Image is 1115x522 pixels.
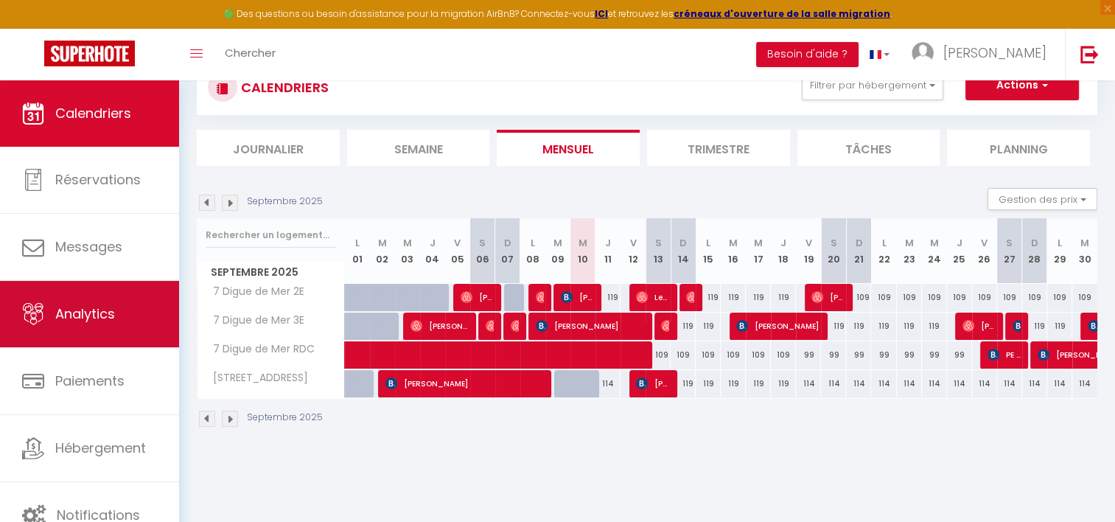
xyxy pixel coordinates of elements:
div: 109 [771,341,796,369]
th: 26 [972,218,997,284]
div: 114 [897,370,922,397]
button: Ouvrir le widget de chat LiveChat [12,6,56,50]
li: Journalier [197,130,340,166]
th: 02 [370,218,395,284]
p: Septembre 2025 [247,411,323,425]
abbr: D [1031,236,1038,250]
div: 119 [696,370,721,397]
div: 99 [821,341,846,369]
abbr: L [1058,236,1062,250]
th: 11 [595,218,621,284]
span: [PERSON_NAME] [736,312,819,340]
button: Filtrer par hébergement [802,71,943,100]
span: [PERSON_NAME] [536,312,644,340]
abbr: J [780,236,786,250]
div: 114 [972,370,997,397]
span: [PERSON_NAME] [536,283,544,311]
li: Mensuel [497,130,640,166]
span: 7 Digue de Mer RDC [200,341,318,358]
abbr: M [930,236,939,250]
span: [PERSON_NAME] [962,312,996,340]
abbr: L [882,236,887,250]
div: 119 [746,370,771,397]
div: 109 [871,284,896,311]
div: 109 [972,284,997,311]
div: 119 [595,284,621,311]
abbr: J [430,236,436,250]
th: 07 [495,218,520,284]
div: 119 [897,313,922,340]
span: 7 Digue de Mer 2E [200,284,308,300]
span: [PERSON_NAME] [461,283,494,311]
th: 27 [997,218,1022,284]
th: 24 [922,218,947,284]
div: 119 [1047,313,1072,340]
div: 119 [671,370,696,397]
a: ICI [595,7,608,20]
th: 01 [345,218,370,284]
div: 114 [997,370,1022,397]
th: 20 [821,218,846,284]
abbr: M [579,236,587,250]
th: 03 [395,218,420,284]
abbr: M [378,236,387,250]
div: 119 [771,370,796,397]
abbr: J [605,236,611,250]
th: 08 [520,218,545,284]
div: 99 [846,341,871,369]
div: 119 [696,284,721,311]
div: 119 [871,313,896,340]
div: 114 [1072,370,1097,397]
th: 14 [671,218,696,284]
th: 12 [621,218,646,284]
div: 119 [696,313,721,340]
div: 119 [721,370,746,397]
span: [PERSON_NAME] [661,312,669,340]
div: 109 [997,284,1022,311]
img: Super Booking [44,41,135,66]
div: 119 [821,313,846,340]
span: Réservations [55,170,141,189]
div: 109 [846,284,871,311]
span: [PERSON_NAME] el-Wakil [561,283,594,311]
th: 22 [871,218,896,284]
abbr: M [729,236,738,250]
img: logout [1080,45,1099,63]
abbr: V [805,236,812,250]
abbr: S [1006,236,1013,250]
abbr: S [479,236,486,250]
span: Chercher [225,45,276,60]
div: 114 [947,370,972,397]
abbr: M [553,236,562,250]
th: 29 [1047,218,1072,284]
li: Planning [947,130,1090,166]
span: [PERSON_NAME] [486,312,494,340]
li: Trimestre [647,130,790,166]
div: 119 [846,313,871,340]
th: 19 [796,218,821,284]
th: 09 [545,218,570,284]
span: [PERSON_NAME] [636,369,669,397]
div: 109 [1022,284,1047,311]
button: Besoin d'aide ? [756,42,859,67]
span: Hébergement [55,439,146,457]
div: 119 [922,313,947,340]
th: 25 [947,218,972,284]
img: ... [912,42,934,64]
span: PE [PERSON_NAME] [988,341,1021,369]
th: 17 [746,218,771,284]
div: 109 [1072,284,1097,311]
th: 28 [1022,218,1047,284]
span: [PERSON_NAME] [943,43,1046,62]
span: Septembre 2025 [198,262,344,283]
abbr: V [454,236,461,250]
div: 99 [871,341,896,369]
li: Tâches [797,130,940,166]
th: 18 [771,218,796,284]
abbr: J [957,236,962,250]
abbr: S [655,236,662,250]
abbr: M [905,236,914,250]
div: 114 [846,370,871,397]
div: 109 [922,284,947,311]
